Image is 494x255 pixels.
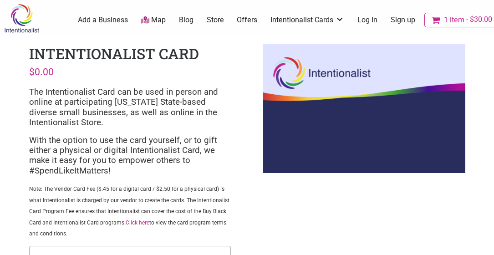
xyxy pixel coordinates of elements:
[464,16,492,23] span: $30.00
[29,44,199,63] h1: Intentionalist Card
[29,87,231,128] p: The Intentionalist Card can be used in person and online at participating [US_STATE] State-based ...
[29,66,54,77] bdi: 0.00
[444,16,464,24] span: 1 item
[78,15,128,25] a: Add a Business
[179,15,194,25] a: Blog
[29,66,35,77] span: $
[237,15,257,25] a: Offers
[357,15,377,25] a: Log In
[126,219,149,226] a: Click here
[432,15,442,25] i: Cart
[207,15,224,25] a: Store
[29,135,231,176] p: With the option to use the card yourself, or to gift either a physical or digital Intentionalist ...
[263,44,465,173] img: Intentionalist Card
[141,15,166,25] a: Map
[391,15,415,25] a: Sign up
[270,15,344,25] a: Intentionalist Cards
[29,186,229,237] span: Note: The Vendor Card Fee ($.45 for a digital card / $2.50 for a physical card) is what Intention...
